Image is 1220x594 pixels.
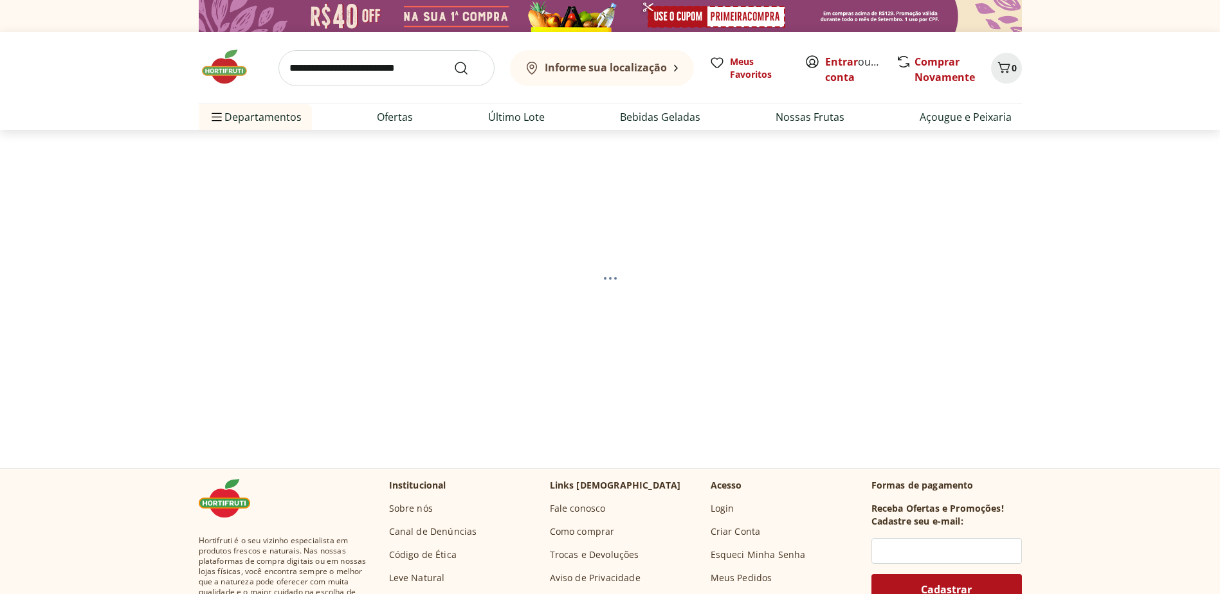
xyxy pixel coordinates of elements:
a: Sobre nós [389,502,433,515]
button: Menu [209,102,224,132]
h3: Receba Ofertas e Promoções! [871,502,1004,515]
img: Hortifruti [199,479,263,517]
a: Último Lote [488,109,545,125]
a: Fale conosco [550,502,606,515]
a: Entrar [825,55,858,69]
a: Ofertas [377,109,413,125]
a: Criar conta [825,55,896,84]
span: 0 [1012,62,1017,74]
a: Açougue e Peixaria [920,109,1012,125]
button: Informe sua localização [510,50,694,86]
a: Aviso de Privacidade [550,571,641,584]
p: Institucional [389,479,446,492]
a: Meus Favoritos [709,55,789,81]
a: Leve Natural [389,571,445,584]
input: search [278,50,495,86]
p: Acesso [711,479,742,492]
span: ou [825,54,882,85]
a: Comprar Novamente [915,55,975,84]
a: Código de Ética [389,548,457,561]
a: Login [711,502,734,515]
a: Bebidas Geladas [620,109,700,125]
a: Canal de Denúncias [389,525,477,538]
p: Formas de pagamento [871,479,1022,492]
a: Trocas e Devoluções [550,548,639,561]
button: Submit Search [453,60,484,76]
img: Hortifruti [199,48,263,86]
button: Carrinho [991,53,1022,84]
a: Nossas Frutas [776,109,844,125]
a: Meus Pedidos [711,571,772,584]
p: Links [DEMOGRAPHIC_DATA] [550,479,681,492]
h3: Cadastre seu e-mail: [871,515,963,528]
a: Criar Conta [711,525,761,538]
span: Departamentos [209,102,302,132]
a: Como comprar [550,525,615,538]
span: Meus Favoritos [730,55,789,81]
b: Informe sua localização [545,60,667,75]
a: Esqueci Minha Senha [711,548,806,561]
